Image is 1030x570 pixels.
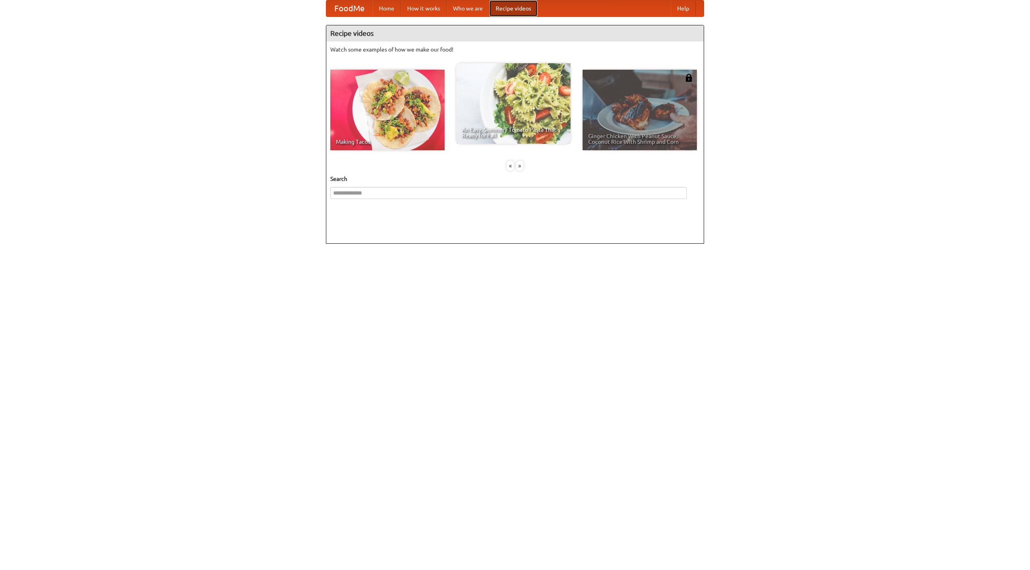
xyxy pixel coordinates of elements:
img: 483408.png [685,74,693,82]
div: » [516,161,523,171]
div: « [507,161,514,171]
h5: Search [330,175,700,183]
a: Making Tacos [330,70,445,150]
a: Help [671,0,696,17]
a: FoodMe [326,0,373,17]
span: An Easy, Summery Tomato Pasta That's Ready for Fall [462,127,565,138]
a: Recipe videos [489,0,538,17]
a: An Easy, Summery Tomato Pasta That's Ready for Fall [456,63,571,144]
a: Who we are [447,0,489,17]
a: How it works [401,0,447,17]
h4: Recipe videos [326,25,704,41]
span: Making Tacos [336,139,439,145]
p: Watch some examples of how we make our food! [330,46,700,54]
a: Home [373,0,401,17]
